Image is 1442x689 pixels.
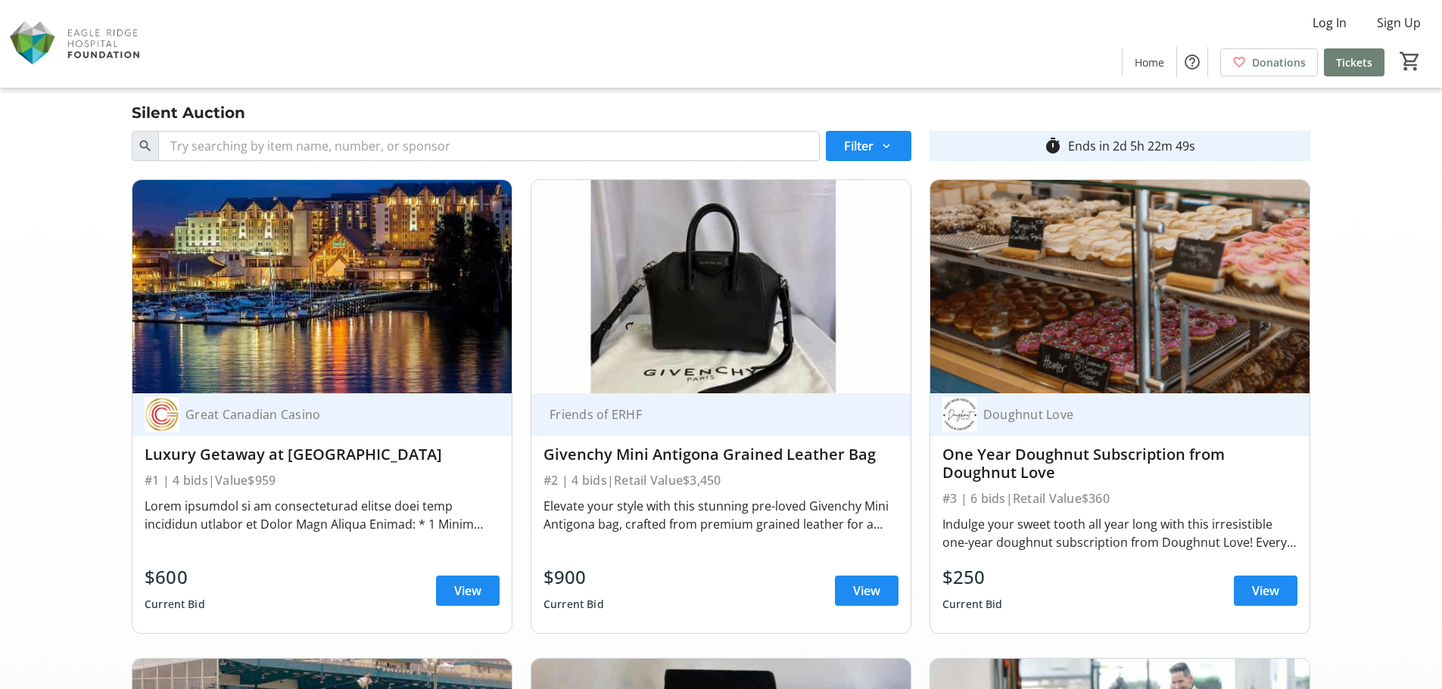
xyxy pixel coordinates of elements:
div: Lorem ipsumdol si am consecteturad elitse doei temp incididun utlabor et Dolor Magn Aliqua Enimad... [145,497,500,533]
span: Filter [844,137,874,155]
div: Current Bid [543,591,604,618]
span: View [454,582,481,600]
button: Log In [1300,11,1359,35]
span: Log In [1313,14,1347,32]
div: Current Bid [942,591,1003,618]
img: One Year Doughnut Subscription from Doughnut Love [930,180,1310,393]
div: #3 | 6 bids | Retail Value $360 [942,488,1297,509]
div: Ends in 2d 5h 22m 49s [1068,137,1195,155]
span: Tickets [1336,54,1372,70]
div: $250 [942,563,1003,591]
span: Home [1135,54,1164,70]
div: Silent Auction [123,101,254,125]
div: Doughnut Love [977,407,1279,422]
div: Friends of ERHF [543,407,880,422]
div: Great Canadian Casino [179,407,481,422]
div: $900 [543,563,604,591]
a: Donations [1220,48,1318,76]
div: Indulge your sweet tooth all year long with this irresistible one-year doughnut subscription from... [942,515,1297,551]
img: Doughnut Love [942,397,977,432]
img: Luxury Getaway at River Rock Casino Resort [132,180,512,393]
a: View [436,576,500,606]
input: Try searching by item name, number, or sponsor [158,131,820,161]
div: Elevate your style with this stunning pre-loved Givenchy Mini Antigona bag, crafted from premium ... [543,497,899,533]
a: View [1234,576,1297,606]
span: View [853,582,880,600]
button: Cart [1397,48,1424,75]
mat-icon: timer_outline [1044,137,1062,155]
img: Great Canadian Casino [145,397,179,432]
span: View [1252,582,1279,600]
a: Tickets [1324,48,1384,76]
a: View [835,576,899,606]
div: Givenchy Mini Antigona Grained Leather Bag [543,445,899,464]
img: Givenchy Mini Antigona Grained Leather Bag [531,180,911,393]
span: Donations [1252,54,1306,70]
a: Home [1123,48,1176,76]
span: Sign Up [1377,14,1421,32]
img: Eagle Ridge Hospital Foundation's Logo [9,6,144,82]
div: Current Bid [145,591,205,618]
button: Help [1177,47,1207,77]
div: One Year Doughnut Subscription from Doughnut Love [942,445,1297,482]
div: $600 [145,563,205,591]
div: #1 | 4 bids | Value $959 [145,470,500,491]
button: Sign Up [1365,11,1433,35]
div: Luxury Getaway at [GEOGRAPHIC_DATA] [145,445,500,464]
div: #2 | 4 bids | Retail Value $3,450 [543,470,899,491]
button: Filter [826,131,911,161]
